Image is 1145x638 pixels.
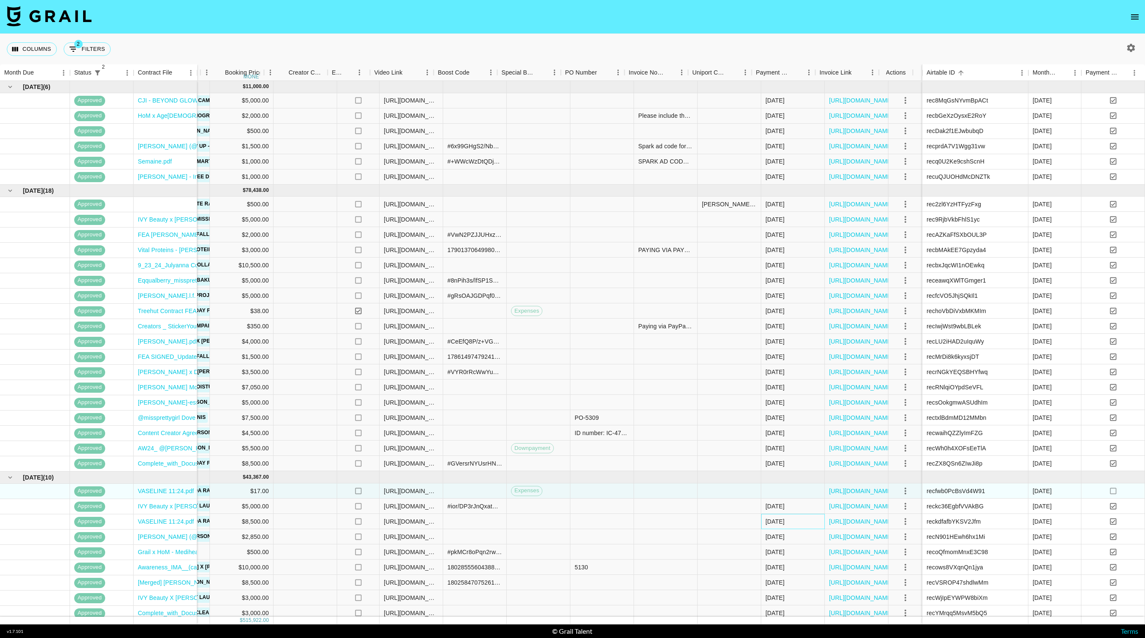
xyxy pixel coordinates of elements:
[879,64,913,81] div: Actions
[898,139,913,153] button: select merge strategy
[898,499,913,513] button: select merge strategy
[1016,67,1028,79] button: Menu
[277,67,289,78] button: Sort
[92,67,103,79] div: 2 active filters
[138,517,194,526] a: VASELINE 11:24.pdf
[138,578,288,587] a: [Merged] [PERSON_NAME]-addendum-111524 _1_.pdf
[447,157,502,166] div: #+WWcWzDtQDjviBKhpDyNTyoxfYsSqxL7lnh+yxbT4CuJh8tVlynmT4EreBjqHN0=
[384,127,438,135] div: https://www.tiktok.com/@1araquinn/video/7414247294465346847
[1086,64,1119,81] div: Payment Sent
[1119,67,1131,79] button: Sort
[370,64,434,81] div: Video Link
[829,517,893,526] a: [URL][DOMAIN_NAME]
[702,200,757,208] div: Lindsey.Darling@umusic.com
[138,337,198,346] a: [PERSON_NAME].pdf
[565,64,597,81] div: PO Number
[213,67,225,78] button: Sort
[138,172,307,181] a: [PERSON_NAME] - Independent Contractor SOW 1 FINAL.pdf
[898,93,913,108] button: select merge strategy
[1033,322,1052,330] div: Oct '24
[497,64,561,81] div: Special Booking Type
[1126,8,1143,25] button: open drawer
[246,83,269,90] div: 11,000.00
[384,96,438,105] div: https://www.tiktok.com/@missprettygirl/video/7419494083489582367?_r=1&_t=8gxArJpQZ5S
[829,261,893,269] a: [URL][DOMAIN_NAME]
[384,200,438,208] div: https://www.tiktok.com/@1araquinn/video/7416122942121200927
[1121,627,1138,635] a: Terms
[384,337,438,346] div: https://www.tiktok.com/@carriesnipesss/video/7422034057468398891?is_from_webapp=1&sender_device=p...
[829,594,893,602] a: [URL][DOMAIN_NAME]
[638,142,693,150] div: Spark ad code for 9/11 video - 395 usage granted
[829,548,893,556] a: [URL][DOMAIN_NAME]
[927,64,955,81] div: Airtable ID
[693,64,727,81] div: Uniport Contact Email
[138,215,289,224] a: IVY Beauty x [PERSON_NAME] Partnership(signed).pdf
[927,215,980,224] div: rec9RjbVkbFhlS1yc
[898,441,913,455] button: select merge strategy
[638,111,693,120] div: Please include the following in subject line and on invoice - "GFUTURES2164"
[898,154,913,169] button: select merge strategy
[138,291,321,300] a: [PERSON_NAME].l.f. SKIN 3.0_Influencer SOW_Project Sunfire.pdf
[172,67,184,79] button: Sort
[1033,96,1052,105] div: Sep '24
[898,108,913,123] button: select merge strategy
[829,111,893,120] a: [URL][DOMAIN_NAME]
[625,64,688,81] div: Invoice Notes
[153,141,246,152] a: Palmers Glow Up - Filters Off
[898,319,913,333] button: select merge strategy
[74,97,105,105] span: approved
[829,502,893,510] a: [URL][DOMAIN_NAME]
[74,307,105,315] span: approved
[225,64,263,81] div: Booking Price
[210,258,274,273] div: $10,500.00
[74,173,105,181] span: approved
[765,246,785,254] div: 11/29/2024
[1033,64,1057,81] div: Month Due
[898,484,913,498] button: select merge strategy
[138,429,608,437] a: Content Creator Agreement with [PERSON_NAME] - Dark & Lovely (Softsheen [PERSON_NAME] Dark and Lo...
[638,246,693,254] div: PAYING VIA PAYPAL - AGREED TO 5% FEE ON TOP OF BASE FEES FOR CAMPAIGN
[153,199,259,209] a: Towa Bird - Rate Race Song Promo
[447,246,502,254] div: 17901370649980165
[210,334,274,349] div: $4,000.00
[927,96,988,105] div: rec8MqGsNYvmBpACt
[927,291,978,300] div: recfcVO5JhjSQkIl1
[922,64,1028,81] div: Airtable ID
[727,67,739,78] button: Sort
[1033,276,1052,285] div: Oct '24
[765,337,785,346] div: 10/16/2024
[138,111,317,120] a: HoM x Age[DEMOGRAPHIC_DATA] - @missprettygirl Contract.pdf
[353,66,366,79] button: Menu
[421,66,434,79] button: Menu
[820,64,852,81] div: Invoice Link
[138,142,326,150] a: [PERSON_NAME] (@missprettygirl) [PERSON_NAME] Campaign.pdf
[138,64,172,81] div: Contract File
[829,563,893,571] a: [URL][DOMAIN_NAME]
[438,64,470,81] div: Boost Code
[4,64,34,81] div: Month Due
[765,172,785,181] div: 10/23/2024
[264,66,277,79] button: Menu
[328,64,370,81] div: Expenses: Remove Commission?
[898,212,913,227] button: select merge strategy
[803,66,815,79] button: Menu
[629,64,664,81] div: Invoice Notes
[829,368,893,376] a: [URL][DOMAIN_NAME]
[536,67,548,78] button: Sort
[1057,67,1069,79] button: Sort
[264,64,328,81] div: Creator Commmission Override
[765,276,785,285] div: 10/24/2024
[4,472,16,483] button: hide children
[184,67,197,79] button: Menu
[898,411,913,425] button: select merge strategy
[384,215,438,224] div: https://www.tiktok.com/@missprettygirl/video/7428032614709071134?_r=1&_t=8gxArJpQZ5S
[1128,67,1141,79] button: Menu
[765,127,785,135] div: 10/11/2024
[765,200,785,208] div: 2/17/2025
[138,261,425,269] a: 9_23_24_Julyanna Colby_Neutrogena Collagen Bank Influencer Agreement (signed)(en curso)(signed).pdf
[765,111,785,120] div: 10/7/2024
[121,67,134,79] button: Menu
[898,380,913,394] button: select merge strategy
[612,66,625,79] button: Menu
[138,322,238,330] a: Creators _ StickerYou Agreement.pdf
